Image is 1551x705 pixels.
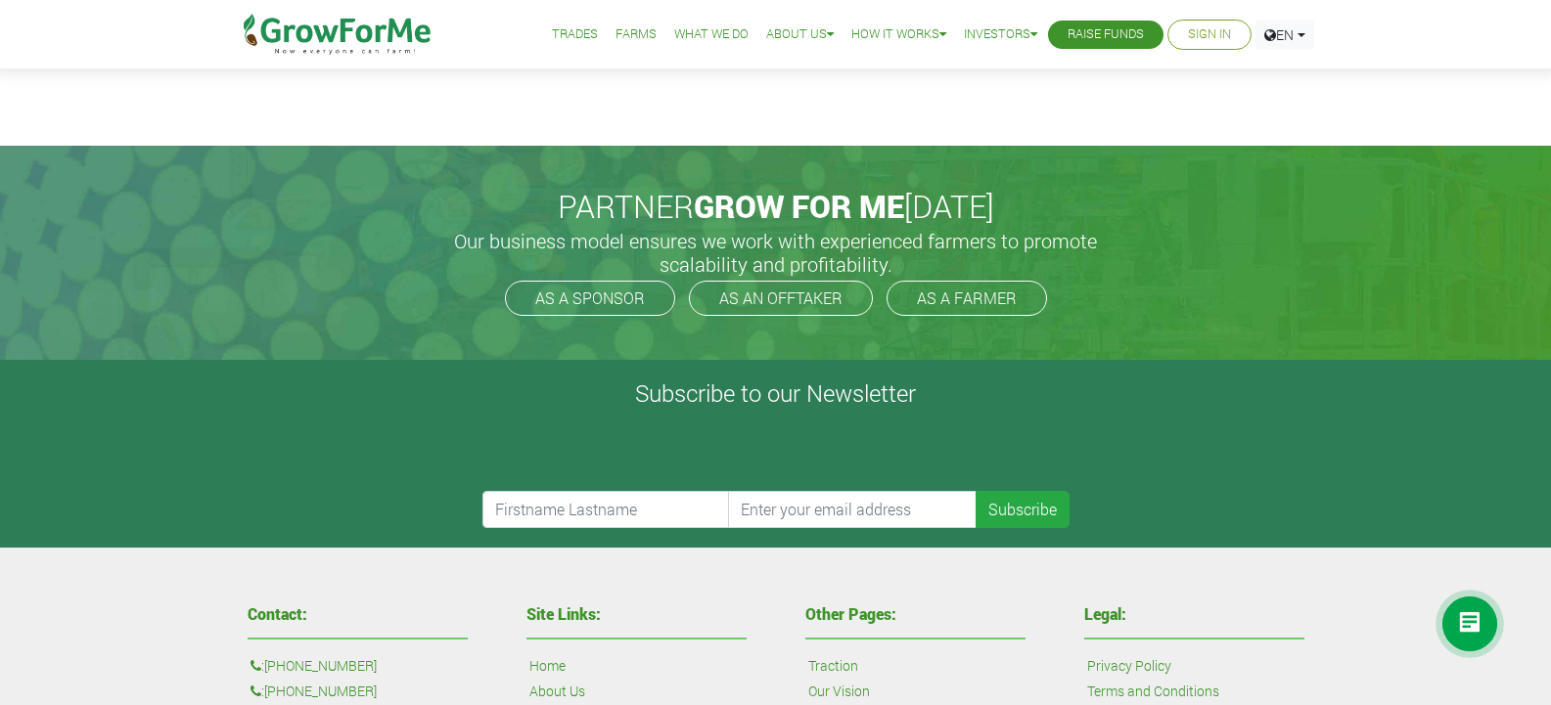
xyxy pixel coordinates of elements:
[251,655,465,677] p: :
[808,655,858,677] a: Traction
[482,415,780,491] iframe: reCAPTCHA
[805,606,1026,622] h4: Other Pages:
[808,681,870,702] a: Our Vision
[526,606,747,622] h4: Site Links:
[616,24,657,45] a: Farms
[24,379,1527,408] h4: Subscribe to our Newsletter
[766,24,834,45] a: About Us
[1255,20,1314,50] a: EN
[505,281,675,316] a: AS A SPONSOR
[264,655,377,677] a: [PHONE_NUMBER]
[1087,681,1219,702] a: Terms and Conditions
[851,24,946,45] a: How it Works
[887,281,1047,316] a: AS A FARMER
[976,491,1070,528] button: Subscribe
[694,185,904,227] span: GROW FOR ME
[529,655,566,677] a: Home
[529,681,585,702] a: About Us
[251,681,465,702] p: :
[1068,24,1144,45] a: Raise Funds
[241,188,1311,225] h2: PARTNER [DATE]
[433,229,1118,276] h5: Our business model ensures we work with experienced farmers to promote scalability and profitabil...
[552,24,598,45] a: Trades
[482,491,731,528] input: Firstname Lastname
[728,491,977,528] input: Enter your email address
[264,681,377,702] a: [PHONE_NUMBER]
[248,606,468,622] h4: Contact:
[1084,606,1304,622] h4: Legal:
[674,24,749,45] a: What We Do
[1188,24,1231,45] a: Sign In
[689,281,873,316] a: AS AN OFFTAKER
[1087,655,1171,677] a: Privacy Policy
[964,24,1037,45] a: Investors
